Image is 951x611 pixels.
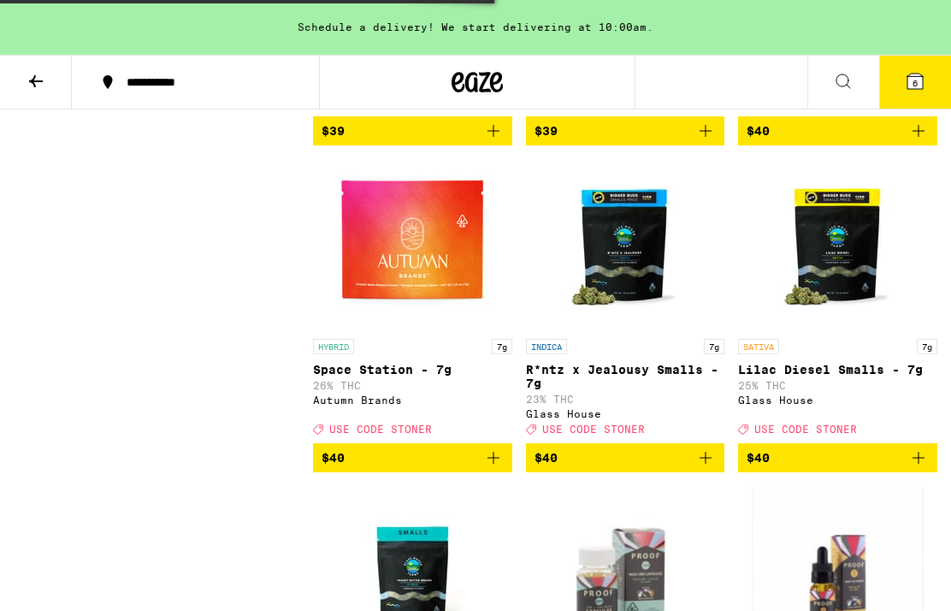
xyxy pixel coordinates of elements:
a: Open page for R*ntz x Jealousy Smalls - 7g from Glass House [526,159,725,443]
a: Open page for Space Station - 7g from Autumn Brands [313,159,512,443]
div: Glass House [526,408,725,419]
img: Autumn Brands - Space Station - 7g [327,159,498,330]
p: SATIVA [738,339,779,354]
span: 6 [913,78,918,88]
span: $39 [322,124,345,138]
p: R*ntz x Jealousy Smalls - 7g [526,363,725,390]
p: Lilac Diesel Smalls - 7g [738,363,937,377]
button: 6 [879,56,951,109]
p: 7g [704,339,724,354]
span: USE CODE STONER [754,424,857,435]
p: 7g [917,339,937,354]
img: Glass House - Lilac Diesel Smalls - 7g [753,159,924,330]
span: USE CODE STONER [329,424,432,435]
span: $40 [322,451,345,465]
span: $39 [535,124,558,138]
p: HYBRID [313,339,354,354]
div: Autumn Brands [313,394,512,406]
button: Add to bag [738,116,937,145]
p: 26% THC [313,380,512,391]
span: $40 [747,451,770,465]
p: 25% THC [738,380,937,391]
p: Space Station - 7g [313,363,512,377]
img: Glass House - R*ntz x Jealousy Smalls - 7g [540,159,711,330]
a: Open page for Lilac Diesel Smalls - 7g from Glass House [738,159,937,443]
p: 23% THC [526,394,725,405]
p: INDICA [526,339,567,354]
button: Add to bag [313,116,512,145]
div: Glass House [738,394,937,406]
span: $40 [747,124,770,138]
button: Add to bag [313,443,512,472]
button: Add to bag [526,443,725,472]
button: Add to bag [526,116,725,145]
button: Add to bag [738,443,937,472]
span: $40 [535,451,558,465]
span: USE CODE STONER [542,424,645,435]
p: 7g [492,339,512,354]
